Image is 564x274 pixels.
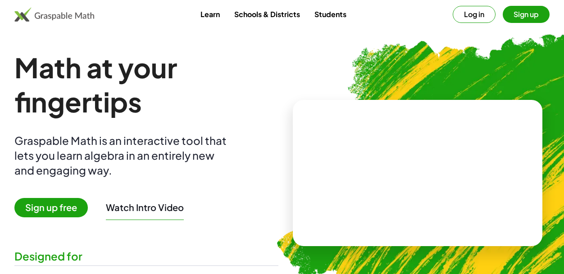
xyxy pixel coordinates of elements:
button: Watch Intro Video [106,202,184,213]
div: Graspable Math is an interactive tool that lets you learn algebra in an entirely new and engaging... [14,133,231,178]
h1: Math at your fingertips [14,50,278,119]
div: Designed for [14,249,278,264]
button: Log in [453,6,496,23]
a: Students [307,6,354,22]
a: Learn [193,6,227,22]
span: Sign up free [14,198,88,217]
button: Sign up [503,6,550,23]
a: Schools & Districts [227,6,307,22]
video: What is this? This is dynamic math notation. Dynamic math notation plays a central role in how Gr... [350,139,485,207]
